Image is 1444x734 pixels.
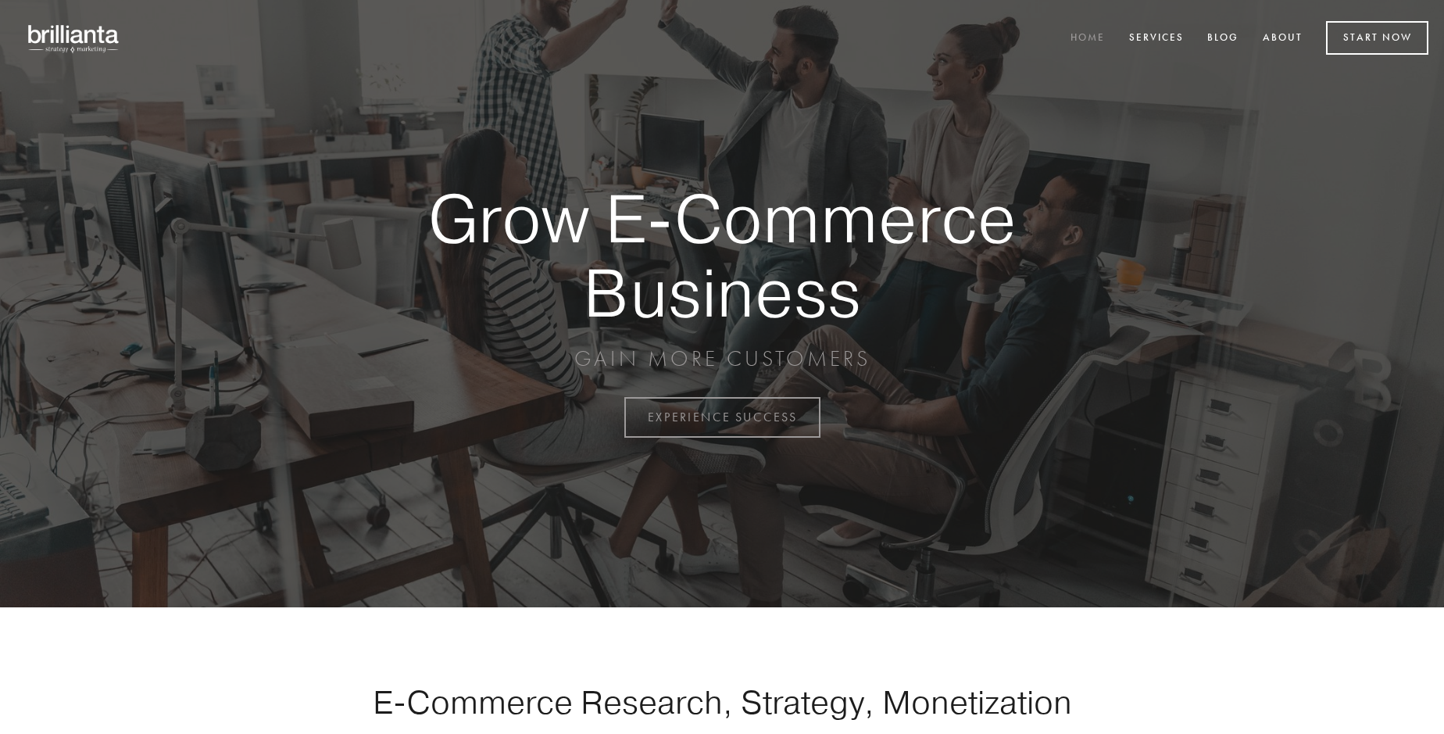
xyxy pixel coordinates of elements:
h1: E-Commerce Research, Strategy, Monetization [323,682,1121,721]
p: GAIN MORE CUSTOMERS [374,345,1070,373]
a: Services [1119,26,1194,52]
a: About [1253,26,1313,52]
strong: Grow E-Commerce Business [374,181,1070,329]
a: Home [1060,26,1115,52]
a: Start Now [1326,21,1428,55]
a: Blog [1197,26,1249,52]
img: brillianta - research, strategy, marketing [16,16,133,61]
a: EXPERIENCE SUCCESS [624,397,820,438]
